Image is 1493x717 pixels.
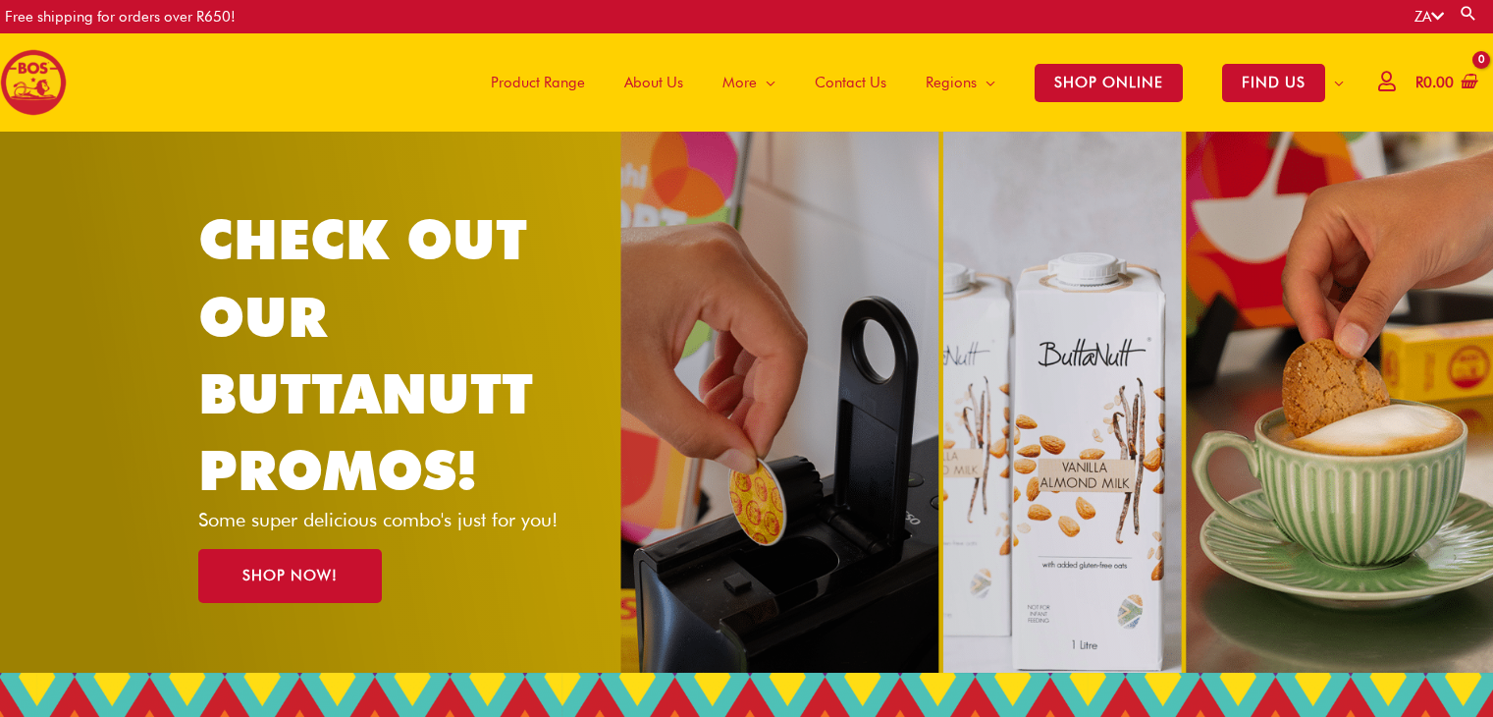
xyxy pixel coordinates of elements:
span: Product Range [491,53,585,112]
span: About Us [624,53,683,112]
a: Contact Us [795,33,906,132]
span: FIND US [1222,64,1325,102]
bdi: 0.00 [1415,74,1454,91]
span: SHOP ONLINE [1035,64,1183,102]
a: CHECK OUT OUR BUTTANUTT PROMOS! [198,206,533,503]
span: Regions [926,53,977,112]
span: SHOP NOW! [242,569,338,583]
a: Search button [1459,4,1478,23]
span: R [1415,74,1423,91]
span: More [722,53,757,112]
a: Regions [906,33,1015,132]
a: View Shopping Cart, empty [1412,61,1478,105]
span: Contact Us [815,53,886,112]
p: Some super delicious combo's just for you! [198,510,592,529]
a: ZA [1414,8,1444,26]
a: SHOP ONLINE [1015,33,1202,132]
a: About Us [605,33,703,132]
a: More [703,33,795,132]
a: Product Range [471,33,605,132]
nav: Site Navigation [456,33,1363,132]
a: SHOP NOW! [198,549,382,603]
